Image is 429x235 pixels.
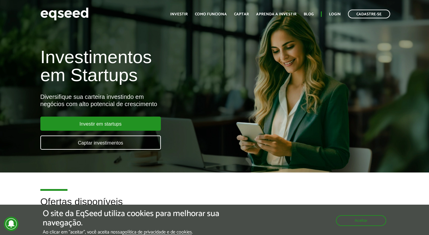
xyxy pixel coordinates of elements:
div: Diversifique sua carteira investindo em negócios com alto potencial de crescimento [40,93,246,108]
a: Investir em startups [40,117,161,131]
a: Cadastre-se [348,10,390,18]
p: Ao clicar em "aceitar", você aceita nossa . [43,229,249,235]
h5: O site da EqSeed utiliza cookies para melhorar sua navegação. [43,209,249,228]
h1: Investimentos em Startups [40,48,246,84]
a: Login [329,12,341,16]
a: Captar investimentos [40,136,161,150]
a: Investir [170,12,188,16]
a: Como funciona [195,12,227,16]
a: Aprenda a investir [256,12,296,16]
a: política de privacidade e de cookies [122,230,192,235]
a: Captar [234,12,249,16]
img: EqSeed [40,6,89,22]
h2: Ofertas disponíveis [40,197,389,216]
a: Blog [304,12,314,16]
button: Aceitar [336,215,386,226]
